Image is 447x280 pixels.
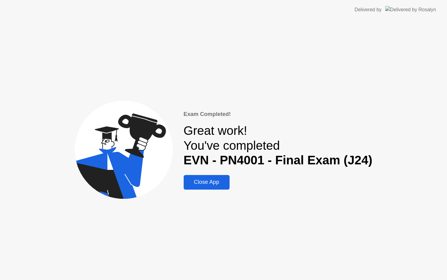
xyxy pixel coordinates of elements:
b: EVN - PN4001 - Final Exam (J24) [184,153,372,167]
button: Close App [184,175,230,190]
div: Delivered by [355,6,382,13]
div: Close App [185,179,228,185]
div: Exam Completed! [184,110,372,118]
div: Great work! You've completed [184,123,372,168]
img: Delivered by Rosalyn [385,6,436,13]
